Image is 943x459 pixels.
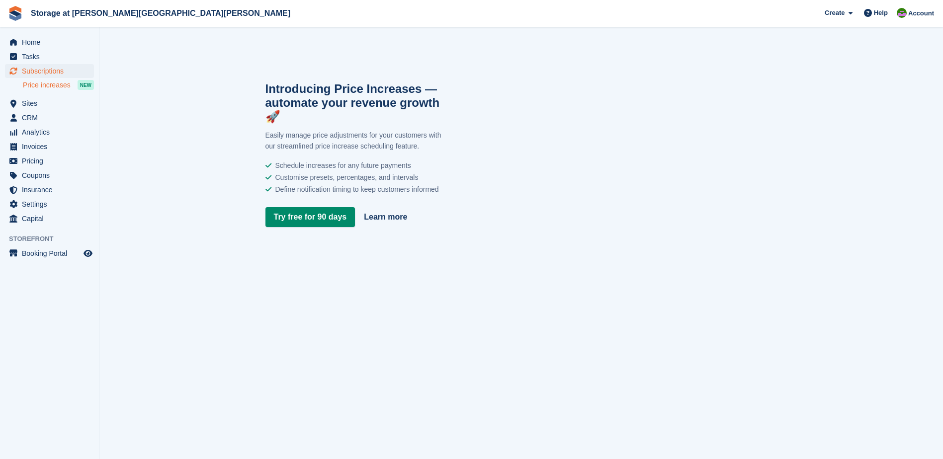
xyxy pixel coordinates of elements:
[5,197,94,211] a: menu
[874,8,888,18] span: Help
[22,197,82,211] span: Settings
[22,168,82,182] span: Coupons
[265,82,444,124] h2: Introducing Price Increases — automate your revenue growth 🚀
[78,80,94,90] div: NEW
[5,35,94,49] a: menu
[22,64,82,78] span: Subscriptions
[897,8,907,18] img: Mark Spendlove
[22,96,82,110] span: Sites
[22,246,82,260] span: Booking Portal
[265,130,444,152] p: Easily manage price adjustments for your customers with our streamlined price increase scheduling...
[23,79,94,90] a: Price increases NEW
[5,183,94,197] a: menu
[5,64,94,78] a: menu
[8,6,23,21] img: stora-icon-8386f47178a22dfd0bd8f6a31ec36ba5ce8667c1dd55bd0f319d3a0aa187defe.svg
[265,171,444,183] li: Customise presets, percentages, and intervals
[5,140,94,153] a: menu
[5,212,94,226] a: menu
[5,50,94,64] a: menu
[5,111,94,125] a: menu
[265,183,444,195] li: Define notification timing to keep customers informed
[265,207,355,227] a: Try free for 90 days
[265,159,444,171] li: Schedule increases for any future payments
[22,50,82,64] span: Tasks
[364,211,407,223] a: Learn more
[22,154,82,168] span: Pricing
[825,8,845,18] span: Create
[9,234,99,244] span: Storefront
[22,35,82,49] span: Home
[22,140,82,153] span: Invoices
[5,154,94,168] a: menu
[27,5,294,21] a: Storage at [PERSON_NAME][GEOGRAPHIC_DATA][PERSON_NAME]
[5,125,94,139] a: menu
[22,183,82,197] span: Insurance
[22,111,82,125] span: CRM
[5,246,94,260] a: menu
[5,168,94,182] a: menu
[5,96,94,110] a: menu
[23,80,71,90] span: Price increases
[82,247,94,259] a: Preview store
[22,125,82,139] span: Analytics
[908,8,934,18] span: Account
[22,212,82,226] span: Capital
